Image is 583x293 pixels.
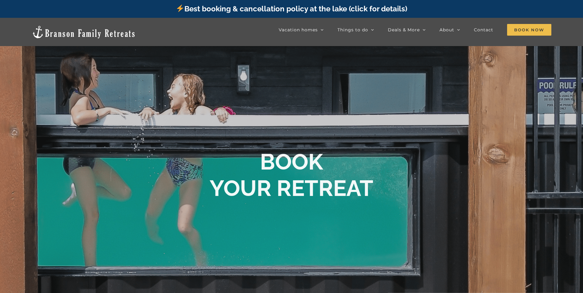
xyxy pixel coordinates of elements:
[279,24,324,36] a: Vacation homes
[507,24,551,36] a: Book Now
[337,28,368,32] span: Things to do
[279,28,318,32] span: Vacation homes
[176,4,407,13] a: Best booking & cancellation policy at the lake (click for details)
[388,28,420,32] span: Deals & More
[439,28,454,32] span: About
[439,24,460,36] a: About
[32,25,136,39] img: Branson Family Retreats Logo
[474,24,493,36] a: Contact
[388,24,426,36] a: Deals & More
[337,24,374,36] a: Things to do
[210,149,373,201] b: BOOK YOUR RETREAT
[279,24,551,36] nav: Main Menu
[474,28,493,32] span: Contact
[176,5,184,12] img: ⚡️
